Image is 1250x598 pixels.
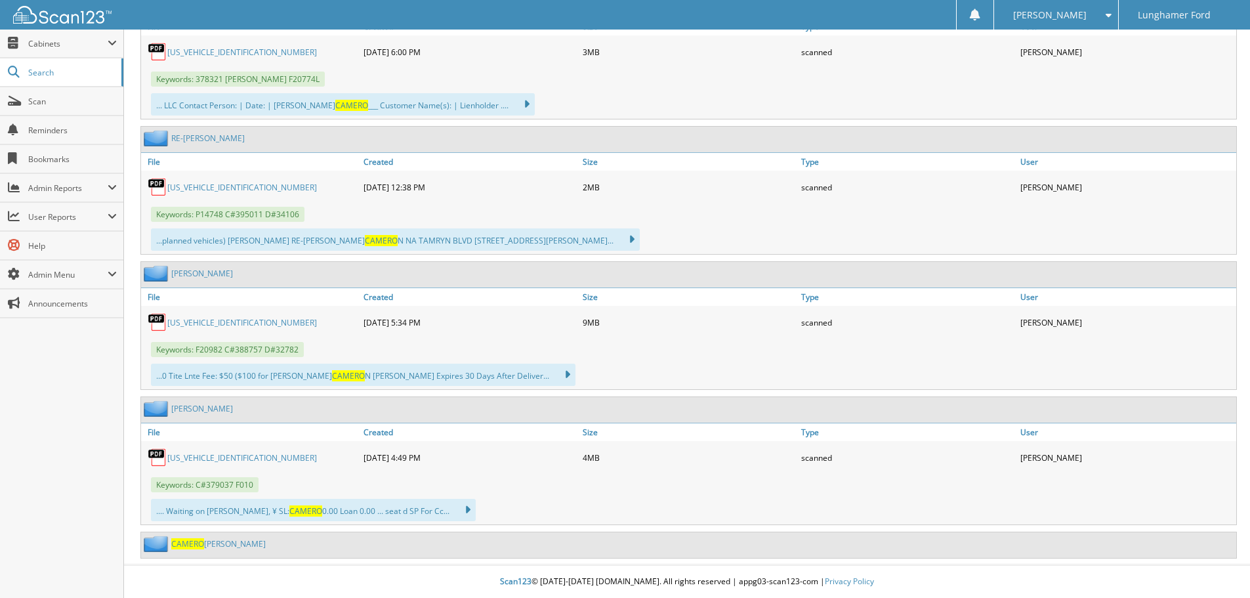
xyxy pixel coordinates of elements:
[332,370,365,381] span: CAMERO
[144,130,171,146] img: folder2.png
[1017,309,1236,335] div: [PERSON_NAME]
[141,153,360,171] a: File
[798,39,1017,65] div: scanned
[151,342,304,357] span: Keywords: F20982 C#388757 D#32782
[798,153,1017,171] a: Type
[124,566,1250,598] div: © [DATE]-[DATE] [DOMAIN_NAME]. All rights reserved | appg03-scan123-com |
[171,133,245,144] a: RE-[PERSON_NAME]
[798,444,1017,471] div: scanned
[579,174,799,200] div: 2MB
[28,211,108,223] span: User Reports
[144,536,171,552] img: folder2.png
[151,72,325,87] span: Keywords: 378321 [PERSON_NAME] F20774L
[798,288,1017,306] a: Type
[28,67,115,78] span: Search
[1017,444,1236,471] div: [PERSON_NAME]
[500,576,531,587] span: Scan123
[171,538,204,549] span: CAMERO
[144,265,171,282] img: folder2.png
[167,317,317,328] a: [US_VEHICLE_IDENTIFICATION_NUMBER]
[171,268,233,279] a: [PERSON_NAME]
[360,444,579,471] div: [DATE] 4:49 PM
[365,235,398,246] span: CAMERO
[151,499,476,521] div: .... Waiting on [PERSON_NAME], ¥ SL: 0.00 Loan 0.00 ... seat d SP For Cc...
[28,96,117,107] span: Scan
[151,364,575,386] div: ...0 Tite Lnte Fee: $50 ($100 for [PERSON_NAME] N [PERSON_NAME] Expires 30 Days After Deliver...
[798,174,1017,200] div: scanned
[360,423,579,441] a: Created
[148,448,167,467] img: PDF.png
[579,444,799,471] div: 4MB
[1013,11,1087,19] span: [PERSON_NAME]
[28,154,117,165] span: Bookmarks
[579,309,799,335] div: 9MB
[798,423,1017,441] a: Type
[335,100,368,111] span: CAMERO
[360,288,579,306] a: Created
[1184,535,1250,598] iframe: Chat Widget
[1138,11,1211,19] span: Lunghamer Ford
[360,39,579,65] div: [DATE] 6:00 PM
[28,298,117,309] span: Announcements
[289,505,322,517] span: CAMERO
[151,228,640,251] div: ...planned vehicles) [PERSON_NAME] RE-[PERSON_NAME] N NA TAMRYN BLVD [STREET_ADDRESS][PERSON_NAME...
[148,177,167,197] img: PDF.png
[360,174,579,200] div: [DATE] 12:38 PM
[167,47,317,58] a: [US_VEHICLE_IDENTIFICATION_NUMBER]
[171,403,233,414] a: [PERSON_NAME]
[151,207,304,222] span: Keywords: P14748 C#395011 D#34106
[825,576,874,587] a: Privacy Policy
[579,423,799,441] a: Size
[167,452,317,463] a: [US_VEHICLE_IDENTIFICATION_NUMBER]
[141,423,360,441] a: File
[360,309,579,335] div: [DATE] 5:34 PM
[1017,174,1236,200] div: [PERSON_NAME]
[144,400,171,417] img: folder2.png
[151,93,535,116] div: ... LLC Contact Person: | Date: | [PERSON_NAME] ___ Customer Name(s): | Lienholder ....
[579,39,799,65] div: 3MB
[148,42,167,62] img: PDF.png
[28,38,108,49] span: Cabinets
[141,288,360,306] a: File
[1017,39,1236,65] div: [PERSON_NAME]
[579,153,799,171] a: Size
[28,240,117,251] span: Help
[579,288,799,306] a: Size
[28,182,108,194] span: Admin Reports
[148,312,167,332] img: PDF.png
[167,182,317,193] a: [US_VEHICLE_IDENTIFICATION_NUMBER]
[28,125,117,136] span: Reminders
[28,269,108,280] span: Admin Menu
[1017,288,1236,306] a: User
[1017,423,1236,441] a: User
[151,477,259,492] span: Keywords: C#379037 F010
[1017,153,1236,171] a: User
[171,538,266,549] a: CAMERO[PERSON_NAME]
[13,6,112,24] img: scan123-logo-white.svg
[360,153,579,171] a: Created
[798,309,1017,335] div: scanned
